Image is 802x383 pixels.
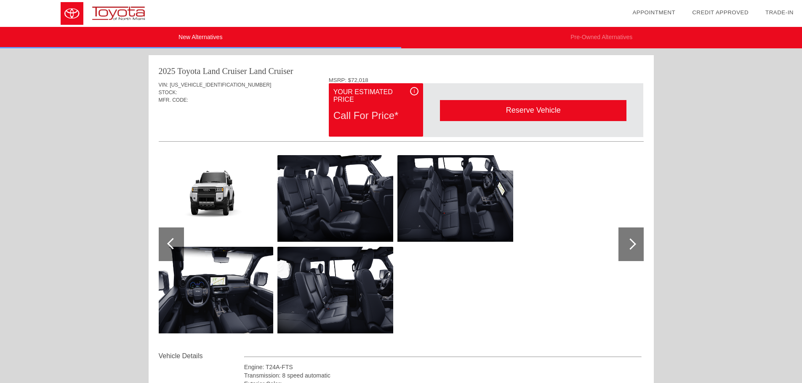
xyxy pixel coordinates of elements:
div: Vehicle Details [159,351,244,361]
div: Engine: T24A-FTS [244,363,642,371]
span: [US_VEHICLE_IDENTIFICATION_NUMBER] [170,82,271,88]
img: be07d071d7929355e443f837a2f70763.png [277,247,393,333]
img: 68c67aa25081de497c9052ea113de123.png [277,155,393,242]
div: Quoted on [DATE] 7:17:37 AM [159,116,644,130]
div: Call For Price* [333,105,418,127]
div: i [410,87,418,95]
div: Transmission: 8 speed automatic [244,371,642,380]
div: Land Cruiser [249,65,293,77]
div: MSRP: $72,018 [329,77,644,83]
span: MFR. CODE: [159,97,189,103]
img: 95a4af5335723e8261998b08c556a793.png [157,155,273,242]
a: Trade-In [765,9,794,16]
div: Reserve Vehicle [440,100,626,121]
div: 2025 Toyota Land Cruiser [159,65,247,77]
div: Your Estimated Price [333,87,418,105]
a: Appointment [632,9,675,16]
img: 5eb69f42e0ed1f099fb4e9cd7064d6bf.png [157,247,273,333]
a: Credit Approved [692,9,749,16]
img: c2e448403900b6864927333e243f1fbd.png [397,155,513,242]
span: STOCK: [159,90,177,95]
span: VIN: [159,82,168,88]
